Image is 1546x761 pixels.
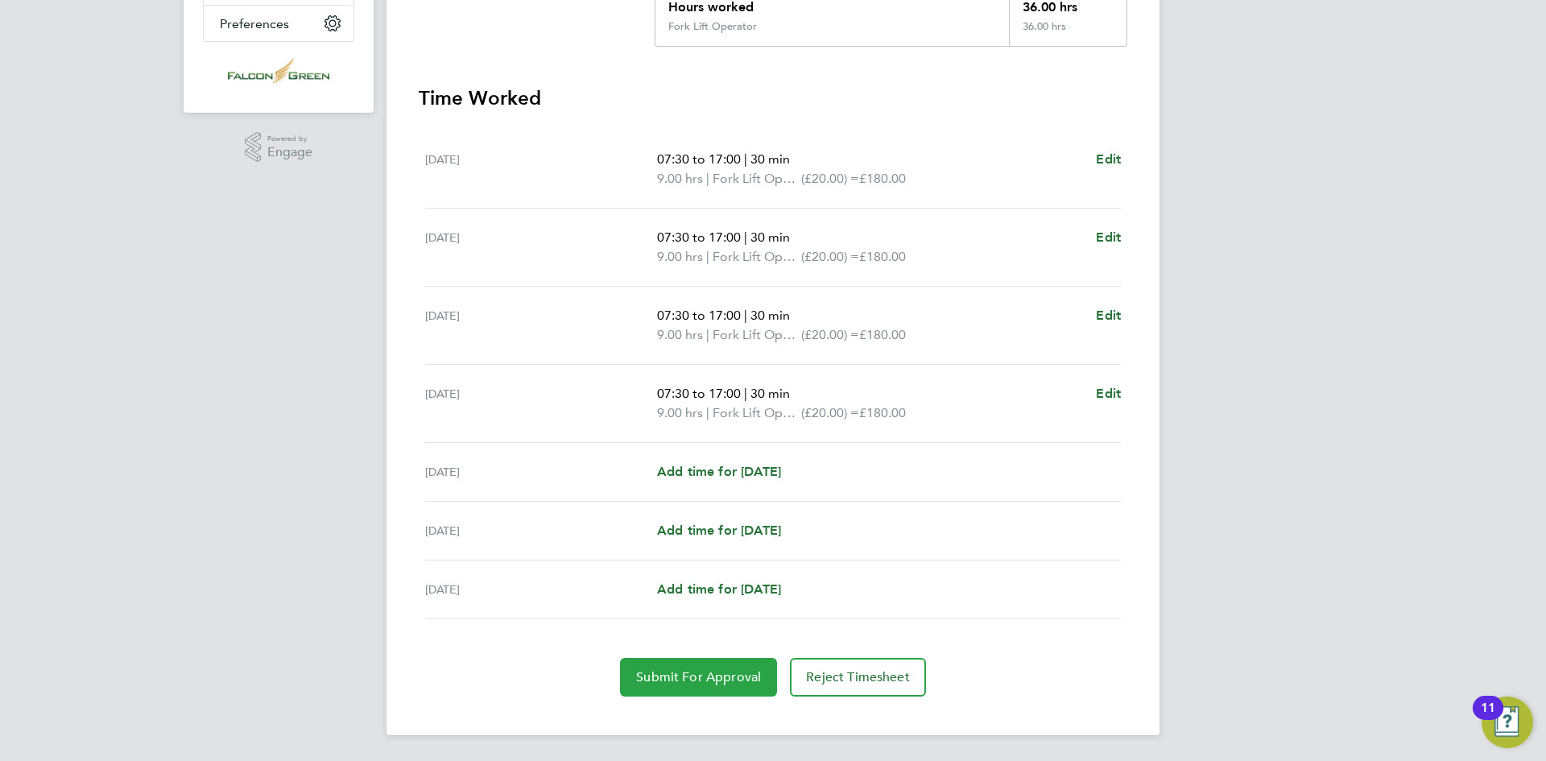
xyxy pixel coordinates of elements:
span: 9.00 hrs [657,405,703,420]
span: | [706,327,709,342]
span: 30 min [750,308,790,323]
span: Fork Lift Operator [713,169,801,188]
span: 9.00 hrs [657,171,703,186]
span: | [744,308,747,323]
button: Preferences [204,6,353,41]
a: Edit [1096,150,1121,169]
span: Edit [1096,386,1121,401]
span: Fork Lift Operator [713,403,801,423]
a: Add time for [DATE] [657,580,781,599]
span: Fork Lift Operator [713,325,801,345]
a: Powered byEngage [245,132,313,163]
a: Add time for [DATE] [657,462,781,482]
span: (£20.00) = [801,249,859,264]
img: falcongreen-logo-retina.png [228,58,329,84]
a: Go to home page [203,58,354,84]
span: Submit For Approval [636,669,761,685]
span: 9.00 hrs [657,249,703,264]
button: Open Resource Center, 11 new notifications [1482,697,1533,748]
div: [DATE] [425,384,657,423]
span: Edit [1096,151,1121,167]
span: | [706,405,709,420]
h3: Time Worked [419,85,1127,111]
span: Add time for [DATE] [657,581,781,597]
span: 07:30 to 17:00 [657,151,741,167]
span: Add time for [DATE] [657,523,781,538]
span: (£20.00) = [801,405,859,420]
span: (£20.00) = [801,171,859,186]
div: [DATE] [425,521,657,540]
span: Engage [267,146,312,159]
div: 36.00 hrs [1009,20,1126,46]
div: [DATE] [425,462,657,482]
span: (£20.00) = [801,327,859,342]
span: £180.00 [859,327,906,342]
span: | [706,171,709,186]
span: 07:30 to 17:00 [657,386,741,401]
span: | [706,249,709,264]
span: Edit [1096,308,1121,323]
div: Fork Lift Operator [668,20,757,33]
span: 30 min [750,386,790,401]
button: Submit For Approval [620,658,777,697]
button: Reject Timesheet [790,658,926,697]
span: 30 min [750,151,790,167]
span: £180.00 [859,405,906,420]
div: [DATE] [425,306,657,345]
div: [DATE] [425,580,657,599]
a: Edit [1096,228,1121,247]
div: 11 [1481,708,1495,729]
span: 07:30 to 17:00 [657,230,741,245]
span: | [744,151,747,167]
a: Edit [1096,384,1121,403]
span: Add time for [DATE] [657,464,781,479]
span: Edit [1096,230,1121,245]
span: Powered by [267,132,312,146]
a: Edit [1096,306,1121,325]
span: | [744,230,747,245]
div: [DATE] [425,228,657,267]
span: Fork Lift Operator [713,247,801,267]
span: Preferences [220,16,289,31]
span: £180.00 [859,249,906,264]
span: 9.00 hrs [657,327,703,342]
span: 30 min [750,230,790,245]
a: Add time for [DATE] [657,521,781,540]
span: | [744,386,747,401]
div: [DATE] [425,150,657,188]
span: £180.00 [859,171,906,186]
span: 07:30 to 17:00 [657,308,741,323]
span: Reject Timesheet [806,669,910,685]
